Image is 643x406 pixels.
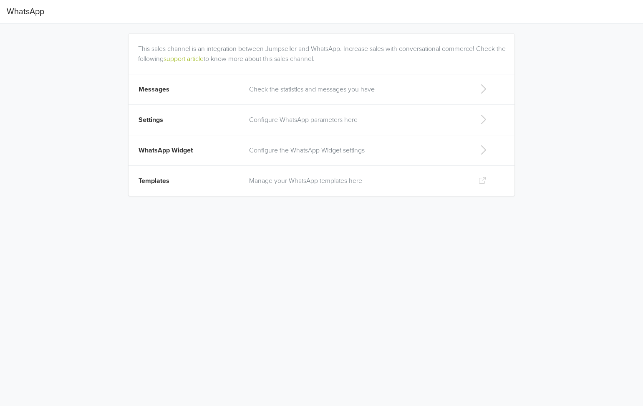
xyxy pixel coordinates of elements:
a: to know more about this sales channel. [204,55,315,63]
p: Configure WhatsApp parameters here [249,115,465,125]
span: WhatsApp Widget [139,146,193,155]
p: Check the statistics and messages you have [249,84,465,94]
p: Configure the WhatsApp Widget settings [249,145,465,155]
a: support article [164,55,204,63]
span: Settings [139,116,163,124]
p: Manage your WhatsApp templates here [249,176,465,186]
span: WhatsApp [7,3,44,20]
div: This sales channel is an integration between Jumpseller and WhatsApp. Increase sales with convers... [138,34,508,64]
span: Messages [139,85,169,94]
span: Templates [139,177,169,185]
